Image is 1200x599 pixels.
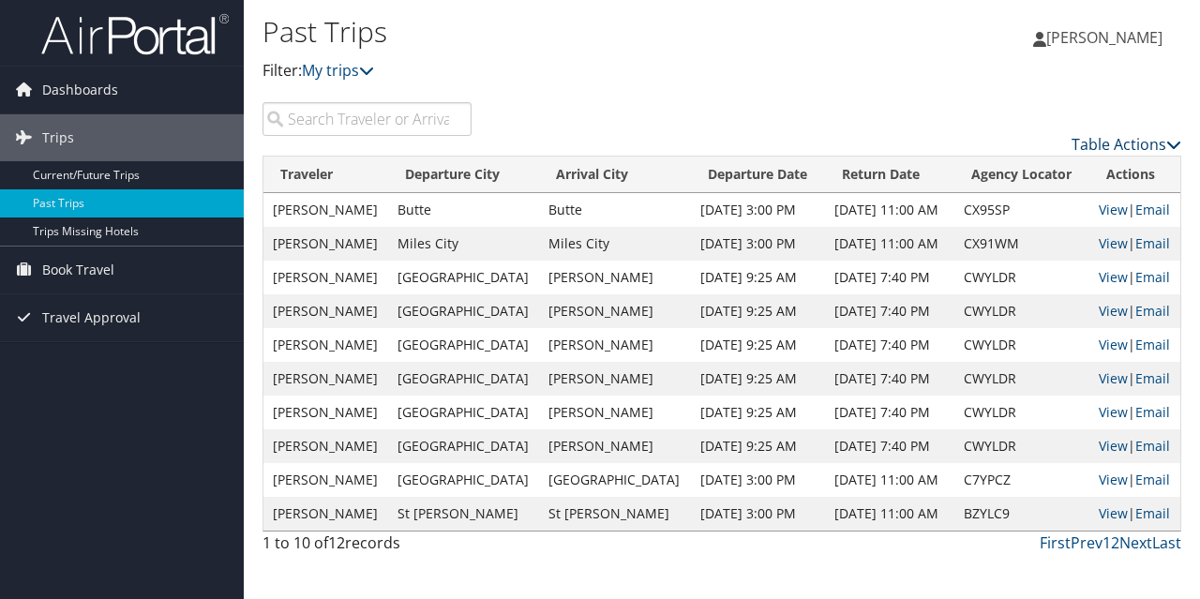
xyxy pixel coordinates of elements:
[954,396,1089,429] td: CWYLDR
[1099,234,1128,252] a: View
[262,532,472,563] div: 1 to 10 of records
[954,261,1089,294] td: CWYLDR
[1046,27,1162,48] span: [PERSON_NAME]
[825,463,954,497] td: [DATE] 11:00 AM
[954,294,1089,328] td: CWYLDR
[263,294,388,328] td: [PERSON_NAME]
[539,463,690,497] td: [GEOGRAPHIC_DATA]
[388,294,539,328] td: [GEOGRAPHIC_DATA]
[825,193,954,227] td: [DATE] 11:00 AM
[825,396,954,429] td: [DATE] 7:40 PM
[263,157,388,193] th: Traveler: activate to sort column ascending
[825,294,954,328] td: [DATE] 7:40 PM
[263,328,388,362] td: [PERSON_NAME]
[691,463,825,497] td: [DATE] 3:00 PM
[539,227,690,261] td: Miles City
[388,328,539,362] td: [GEOGRAPHIC_DATA]
[691,294,825,328] td: [DATE] 9:25 AM
[825,362,954,396] td: [DATE] 7:40 PM
[263,497,388,531] td: [PERSON_NAME]
[1135,336,1170,353] a: Email
[539,362,690,396] td: [PERSON_NAME]
[1099,471,1128,488] a: View
[1135,234,1170,252] a: Email
[42,294,141,341] span: Travel Approval
[1135,437,1170,455] a: Email
[262,102,472,136] input: Search Traveler or Arrival City
[825,157,954,193] th: Return Date: activate to sort column ascending
[388,463,539,497] td: [GEOGRAPHIC_DATA]
[691,261,825,294] td: [DATE] 9:25 AM
[539,429,690,463] td: [PERSON_NAME]
[539,396,690,429] td: [PERSON_NAME]
[388,157,539,193] th: Departure City: activate to sort column ascending
[1135,302,1170,320] a: Email
[388,396,539,429] td: [GEOGRAPHIC_DATA]
[1099,268,1128,286] a: View
[539,261,690,294] td: [PERSON_NAME]
[1099,504,1128,522] a: View
[1040,532,1071,553] a: First
[1089,227,1180,261] td: |
[825,261,954,294] td: [DATE] 7:40 PM
[1089,362,1180,396] td: |
[1099,403,1128,421] a: View
[1135,369,1170,387] a: Email
[1135,201,1170,218] a: Email
[262,12,875,52] h1: Past Trips
[42,247,114,293] span: Book Travel
[41,12,229,56] img: airportal-logo.png
[691,193,825,227] td: [DATE] 3:00 PM
[1089,463,1180,497] td: |
[691,157,825,193] th: Departure Date: activate to sort column ascending
[1135,504,1170,522] a: Email
[691,429,825,463] td: [DATE] 9:25 AM
[1089,429,1180,463] td: |
[954,157,1089,193] th: Agency Locator: activate to sort column ascending
[954,429,1089,463] td: CWYLDR
[263,429,388,463] td: [PERSON_NAME]
[1072,134,1181,155] a: Table Actions
[42,67,118,113] span: Dashboards
[263,463,388,497] td: [PERSON_NAME]
[1099,336,1128,353] a: View
[1135,268,1170,286] a: Email
[263,193,388,227] td: [PERSON_NAME]
[954,362,1089,396] td: CWYLDR
[539,497,690,531] td: St [PERSON_NAME]
[1135,403,1170,421] a: Email
[539,294,690,328] td: [PERSON_NAME]
[1099,369,1128,387] a: View
[691,362,825,396] td: [DATE] 9:25 AM
[42,114,74,161] span: Trips
[1099,437,1128,455] a: View
[539,328,690,362] td: [PERSON_NAME]
[302,60,374,81] a: My trips
[1089,497,1180,531] td: |
[691,328,825,362] td: [DATE] 9:25 AM
[539,157,690,193] th: Arrival City: activate to sort column ascending
[388,193,539,227] td: Butte
[1119,532,1152,553] a: Next
[1089,193,1180,227] td: |
[691,497,825,531] td: [DATE] 3:00 PM
[825,328,954,362] td: [DATE] 7:40 PM
[1099,302,1128,320] a: View
[262,59,875,83] p: Filter:
[825,497,954,531] td: [DATE] 11:00 AM
[825,227,954,261] td: [DATE] 11:00 AM
[1033,9,1181,66] a: [PERSON_NAME]
[388,227,539,261] td: Miles City
[1135,471,1170,488] a: Email
[1071,532,1102,553] a: Prev
[1089,328,1180,362] td: |
[1111,532,1119,553] a: 2
[388,429,539,463] td: [GEOGRAPHIC_DATA]
[328,532,345,553] span: 12
[1099,201,1128,218] a: View
[1089,157,1180,193] th: Actions
[954,328,1089,362] td: CWYLDR
[263,227,388,261] td: [PERSON_NAME]
[691,227,825,261] td: [DATE] 3:00 PM
[388,497,539,531] td: St [PERSON_NAME]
